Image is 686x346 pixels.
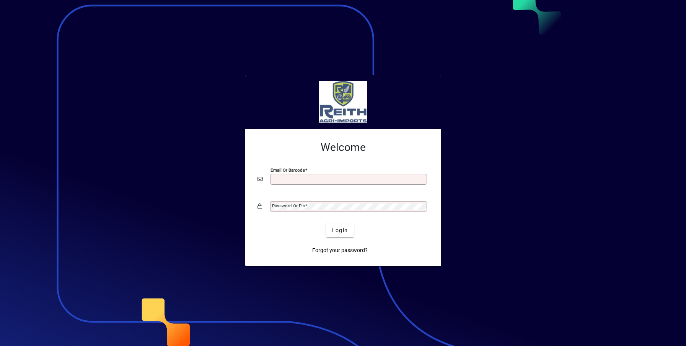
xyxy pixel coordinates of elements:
span: Login [332,226,348,234]
mat-label: Password or Pin [272,203,305,208]
mat-label: Email or Barcode [270,167,305,173]
button: Login [326,223,354,237]
h2: Welcome [257,141,429,154]
a: Forgot your password? [309,243,371,257]
span: Forgot your password? [312,246,368,254]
